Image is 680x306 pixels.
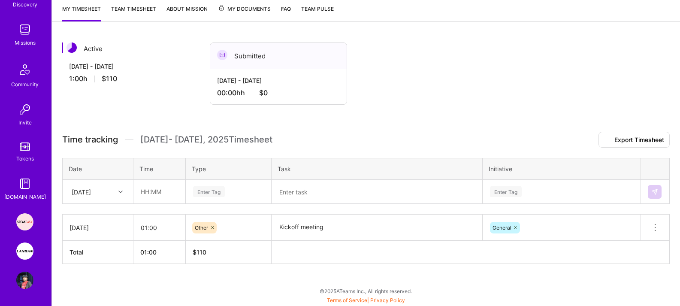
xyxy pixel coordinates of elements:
[134,216,185,239] input: HH:MM
[69,62,193,71] div: [DATE] - [DATE]
[72,187,91,196] div: [DATE]
[217,50,227,60] img: Submitted
[490,185,522,198] div: Enter Tag
[301,6,334,12] span: Team Pulse
[272,215,481,240] textarea: Kickoff meeting
[15,38,36,47] div: Missions
[193,248,206,256] span: $ 110
[66,42,77,53] img: Active
[651,188,658,195] img: Submit
[118,190,123,194] i: icon Chevron
[16,242,33,260] img: Langan: AI-Copilot for Environmental Site Assessment
[102,74,117,83] span: $110
[489,164,635,173] div: Initiative
[598,132,670,148] button: Export Timesheet
[301,4,334,21] a: Team Pulse
[604,137,611,143] i: icon Download
[370,297,405,303] a: Privacy Policy
[15,59,35,80] img: Community
[11,80,39,89] div: Community
[16,175,33,192] img: guide book
[63,241,133,264] th: Total
[4,192,46,201] div: [DOMAIN_NAME]
[139,164,179,173] div: Time
[272,158,483,180] th: Task
[193,185,225,198] div: Enter Tag
[14,242,36,260] a: Langan: AI-Copilot for Environmental Site Assessment
[140,134,272,145] span: [DATE] - [DATE] , 2025 Timesheet
[51,280,680,302] div: © 2025 ATeams Inc., All rights reserved.
[217,88,340,97] div: 00:00h h
[16,272,33,289] img: User Avatar
[210,43,347,69] div: Submitted
[134,180,185,203] input: HH:MM
[133,241,186,264] th: 01:00
[16,101,33,118] img: Invite
[16,154,34,163] div: Tokens
[217,76,340,85] div: [DATE] - [DATE]
[62,134,118,145] span: Time tracking
[14,272,36,289] a: User Avatar
[327,297,367,303] a: Terms of Service
[493,224,511,231] span: General
[62,4,101,21] a: My timesheet
[218,4,271,21] a: My Documents
[327,297,405,303] span: |
[70,223,126,232] div: [DATE]
[218,4,271,14] span: My Documents
[63,158,133,180] th: Date
[111,4,156,21] a: Team timesheet
[62,42,199,55] div: Active
[69,74,193,83] div: 1:00 h
[14,213,36,230] a: Speakeasy: Software Engineer to help Customers write custom functions
[259,88,268,97] span: $0
[16,21,33,38] img: teamwork
[16,213,33,230] img: Speakeasy: Software Engineer to help Customers write custom functions
[166,4,208,21] a: About Mission
[20,142,30,151] img: tokens
[195,224,208,231] span: Other
[18,118,32,127] div: Invite
[186,158,272,180] th: Type
[281,4,291,21] a: FAQ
